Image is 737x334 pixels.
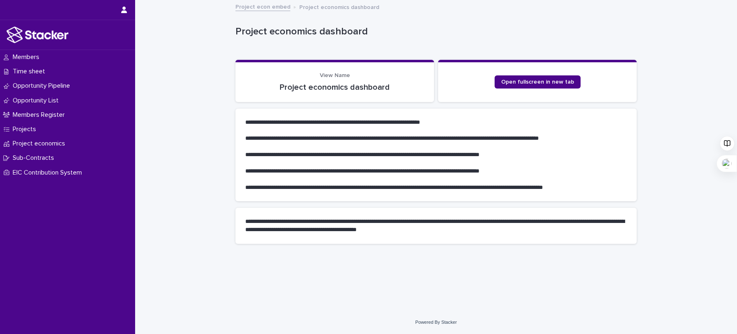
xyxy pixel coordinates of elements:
p: Time sheet [9,68,52,75]
p: Project economics dashboard [245,82,424,92]
span: Open fullscreen in new tab [501,79,574,85]
span: View Name [320,73,350,78]
a: Project econ embed [235,2,290,11]
p: Opportunity Pipeline [9,82,77,90]
p: Opportunity List [9,97,65,105]
a: Open fullscreen in new tab [495,75,581,89]
p: Projects [9,125,43,133]
p: Project economics dashboard [299,2,379,11]
p: Project economics dashboard [235,26,633,38]
a: Powered By Stacker [415,320,457,325]
img: stacker-logo-white.png [7,27,68,43]
p: Sub-Contracts [9,154,61,162]
p: Project economics [9,140,72,148]
p: Members Register [9,111,71,119]
p: Members [9,53,46,61]
p: EIC Contribution System [9,169,88,177]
